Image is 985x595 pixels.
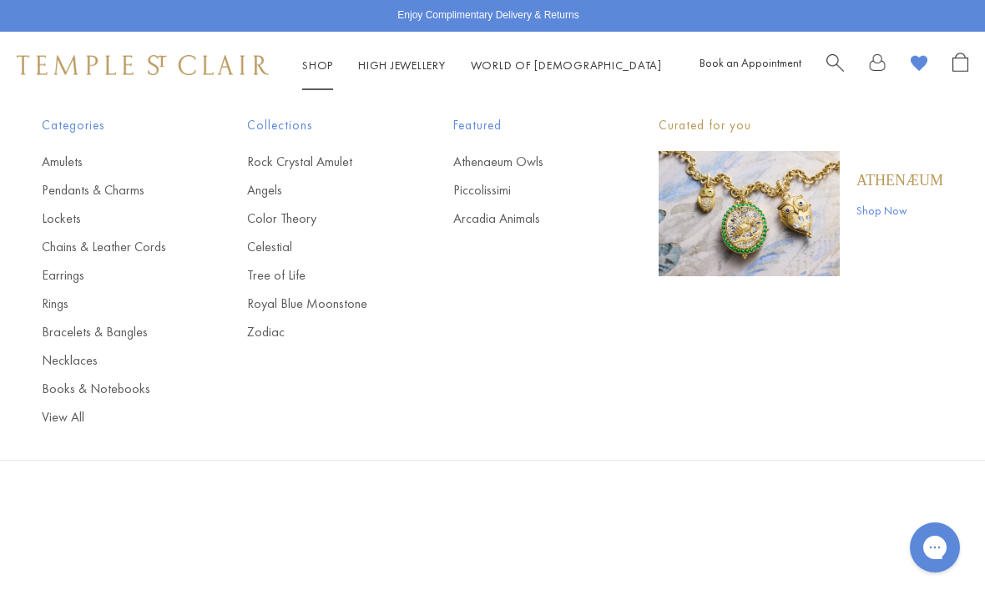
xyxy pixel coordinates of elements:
[453,209,592,228] a: Arcadia Animals
[358,58,446,73] a: High JewelleryHigh Jewellery
[247,295,386,313] a: Royal Blue Moonstone
[42,209,180,228] a: Lockets
[700,55,801,70] a: Book an Appointment
[42,238,180,256] a: Chains & Leather Cords
[397,8,578,24] p: Enjoy Complimentary Delivery & Returns
[42,115,180,136] span: Categories
[42,323,180,341] a: Bracelets & Bangles
[856,171,943,189] a: Athenæum
[453,115,592,136] span: Featured
[659,115,943,136] p: Curated for you
[42,295,180,313] a: Rings
[952,53,968,78] a: Open Shopping Bag
[856,201,943,219] a: Shop Now
[42,153,180,171] a: Amulets
[911,53,927,78] a: View Wishlist
[247,115,386,136] span: Collections
[453,181,592,199] a: Piccolissimi
[247,153,386,171] a: Rock Crystal Amulet
[42,408,180,426] a: View All
[247,266,386,285] a: Tree of Life
[42,351,180,370] a: Necklaces
[453,153,592,171] a: Athenaeum Owls
[247,181,386,199] a: Angels
[42,380,180,398] a: Books & Notebooks
[17,55,269,75] img: Temple St. Clair
[42,266,180,285] a: Earrings
[471,58,662,73] a: World of [DEMOGRAPHIC_DATA]World of [DEMOGRAPHIC_DATA]
[302,55,662,76] nav: Main navigation
[902,517,968,578] iframe: Gorgias live chat messenger
[826,53,844,78] a: Search
[247,238,386,256] a: Celestial
[247,209,386,228] a: Color Theory
[247,323,386,341] a: Zodiac
[42,181,180,199] a: Pendants & Charms
[302,58,333,73] a: ShopShop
